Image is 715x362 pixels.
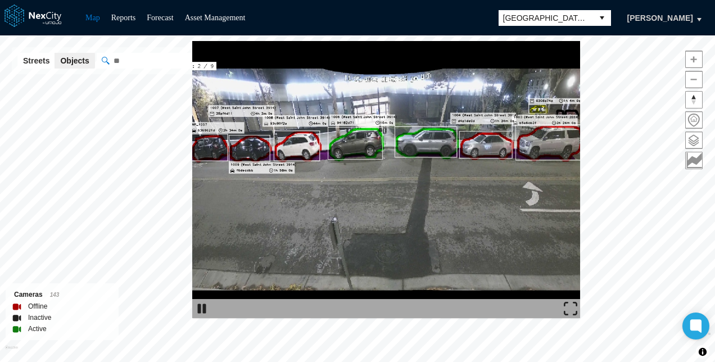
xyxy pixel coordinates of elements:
span: Objects [60,55,89,66]
button: select [593,10,611,26]
div: Cameras [14,289,110,301]
a: Map [85,13,100,22]
a: Reports [111,13,136,22]
img: expand [564,302,577,315]
button: Layers management [685,132,703,149]
label: Inactive [28,312,51,323]
button: Toggle attribution [696,345,709,359]
span: Streets [23,55,49,66]
span: Zoom in [686,51,702,67]
button: Zoom in [685,51,703,68]
a: Asset Management [185,13,246,22]
button: Key metrics [685,152,703,169]
label: Active [28,323,47,334]
button: [PERSON_NAME] [616,8,705,28]
a: Mapbox homepage [5,346,18,359]
span: Toggle attribution [699,346,706,358]
button: Zoom out [685,71,703,88]
span: [GEOGRAPHIC_DATA][PERSON_NAME] [503,12,589,24]
img: video [192,41,580,318]
img: play [195,302,209,315]
span: 143 [50,292,60,298]
a: Forecast [147,13,173,22]
span: [PERSON_NAME] [627,12,693,24]
span: Reset bearing to north [686,92,702,108]
button: Objects [55,53,94,69]
button: Home [685,111,703,129]
button: Reset bearing to north [685,91,703,108]
button: Streets [17,53,55,69]
label: Offline [28,301,47,312]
